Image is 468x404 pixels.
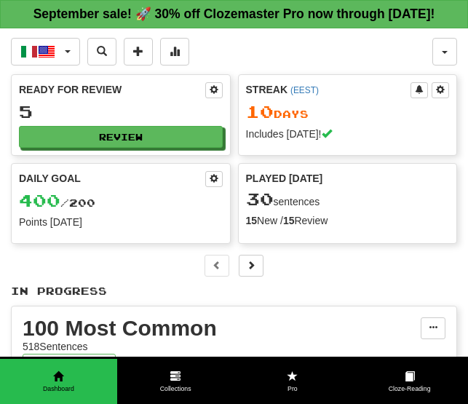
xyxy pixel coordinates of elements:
strong: 15 [246,215,258,226]
div: 100 Most Common [23,317,421,339]
div: Streak [246,82,411,97]
p: In Progress [11,284,457,298]
span: Pro [234,384,352,394]
a: (EEST) [290,85,319,95]
button: Add sentence to collection [124,38,153,66]
span: Cloze-Reading [351,384,468,394]
span: 30 [246,189,274,209]
span: Played [DATE] [246,171,323,186]
div: Daily Goal [19,171,205,187]
span: Collections [117,384,234,394]
button: More stats [160,38,189,66]
div: Points [DATE] [19,215,223,229]
div: sentences [246,190,450,209]
div: Includes [DATE]! [246,127,450,141]
div: 518 Sentences [23,339,421,354]
div: Day s [246,103,450,122]
button: Review [19,126,223,148]
strong: September sale! 🚀 30% off Clozemaster Pro now through [DATE]! [33,7,435,21]
div: New / Review [246,213,450,228]
div: 5 [19,103,223,121]
strong: 15 [283,215,295,226]
button: Search sentences [87,38,116,66]
span: 10 [246,101,274,122]
span: / 200 [19,197,95,209]
div: Ready for Review [19,82,205,97]
button: Most Common Words [23,354,116,370]
span: 400 [19,190,60,210]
